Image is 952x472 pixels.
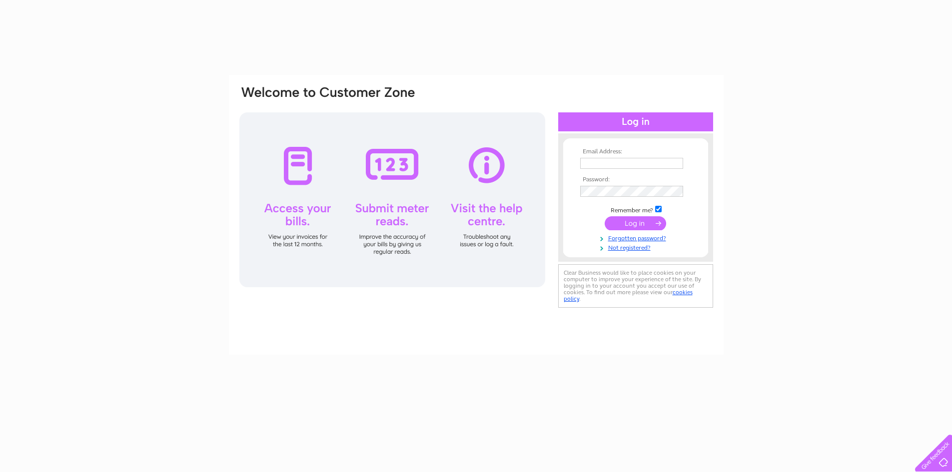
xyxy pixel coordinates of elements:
[580,242,694,252] a: Not registered?
[580,233,694,242] a: Forgotten password?
[558,264,713,308] div: Clear Business would like to place cookies on your computer to improve your experience of the sit...
[605,216,666,230] input: Submit
[578,204,694,214] td: Remember me?
[578,148,694,155] th: Email Address:
[564,289,693,302] a: cookies policy
[578,176,694,183] th: Password:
